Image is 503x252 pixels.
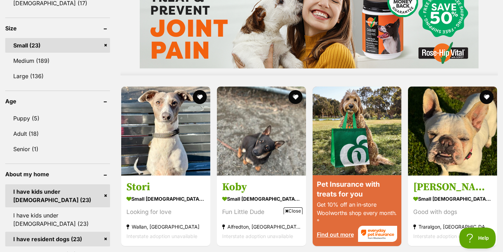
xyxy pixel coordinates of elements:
[5,25,110,31] header: Size
[5,232,110,246] a: I have resident dogs (23)
[289,90,302,104] button: favourite
[217,175,306,246] a: Koby small [DEMOGRAPHIC_DATA] Dog Fun Little Dude Alfredton, [GEOGRAPHIC_DATA] Interstate adoptio...
[5,208,110,231] a: I have kids under [DEMOGRAPHIC_DATA] (23)
[284,207,302,214] span: Close
[5,111,110,126] a: Puppy (5)
[193,90,207,104] button: favourite
[126,194,205,204] strong: small [DEMOGRAPHIC_DATA] Dog
[126,180,205,194] h3: Stori
[480,90,494,104] button: favourite
[222,207,301,217] div: Fun Little Dude
[121,175,210,246] a: Stori small [DEMOGRAPHIC_DATA] Dog Looking for love Wallan, [GEOGRAPHIC_DATA] Interstate adoption...
[124,217,379,249] iframe: Advertisement
[459,228,496,249] iframe: Help Scout Beacon - Open
[222,180,301,194] h3: Koby
[222,194,301,204] strong: small [DEMOGRAPHIC_DATA] Dog
[408,87,497,176] img: Shelby - French Bulldog
[217,87,306,176] img: Koby - Chihuahua x Australian Kelpie Dog
[5,126,110,141] a: Adult (18)
[408,175,497,246] a: [PERSON_NAME] small [DEMOGRAPHIC_DATA] Dog Good with dogs Traralgon, [GEOGRAPHIC_DATA] Interstate...
[413,194,492,204] strong: small [DEMOGRAPHIC_DATA] Dog
[413,233,484,239] span: Interstate adoption unavailable
[5,142,110,156] a: Senior (1)
[121,87,210,176] img: Stori - Whippet Dog
[5,184,110,207] a: I have kids under [DEMOGRAPHIC_DATA] (23)
[5,69,110,83] a: Large (136)
[5,53,110,68] a: Medium (189)
[5,98,110,104] header: Age
[5,38,110,53] a: Small (23)
[413,207,492,217] div: Good with dogs
[5,171,110,177] header: About my home
[126,207,205,217] div: Looking for love
[413,180,492,194] h3: [PERSON_NAME]
[413,222,492,231] strong: Traralgon, [GEOGRAPHIC_DATA]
